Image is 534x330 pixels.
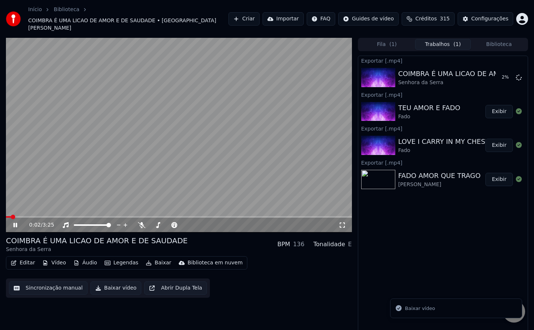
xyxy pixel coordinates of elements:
[338,12,399,26] button: Guides de vídeo
[458,12,513,26] button: Configurações
[485,173,513,186] button: Exibir
[415,39,471,50] button: Trabalhos
[348,240,352,249] div: E
[228,12,260,26] button: Criar
[358,124,528,133] div: Exportar [.mp4]
[307,12,335,26] button: FAQ
[277,240,290,249] div: BPM
[6,235,188,246] div: COIMBRA É UMA LICAO DE AMOR E DE SAUDADE
[454,41,461,48] span: ( 1 )
[440,15,450,23] span: 315
[471,39,527,50] button: Biblioteca
[402,12,455,26] button: Créditos315
[358,56,528,65] div: Exportar [.mp4]
[6,11,21,26] img: youka
[8,258,38,268] button: Editar
[29,221,41,229] span: 0:02
[359,39,415,50] button: Fila
[144,281,207,295] button: Abrir Dupla Tela
[143,258,174,268] button: Baixar
[54,6,79,13] a: Biblioteca
[102,258,141,268] button: Legendas
[43,221,54,229] span: 3:25
[293,240,304,249] div: 136
[28,17,228,32] span: COIMBRA É UMA LICAO DE AMOR E DE SAUDADE • [GEOGRAPHIC_DATA][PERSON_NAME]
[263,12,304,26] button: Importar
[398,113,461,121] div: Fado
[471,15,508,23] div: Configurações
[28,6,228,32] nav: breadcrumb
[188,259,243,267] div: Biblioteca em nuvem
[398,171,481,181] div: FADO AMOR QUE TRAGO
[405,305,435,312] div: Baixar vídeo
[485,105,513,118] button: Exibir
[313,240,345,249] div: Tonalidade
[389,41,397,48] span: ( 1 )
[398,181,481,188] div: [PERSON_NAME]
[398,147,489,154] div: Fado
[70,258,100,268] button: Áudio
[398,103,461,113] div: TEU AMOR E FADO
[39,258,69,268] button: Vídeo
[90,281,141,295] button: Baixar vídeo
[28,6,42,13] a: Início
[358,90,528,99] div: Exportar [.mp4]
[9,281,88,295] button: Sincronização manual
[398,136,489,147] div: LOVE I CARRY IN MY CHEST
[485,139,513,152] button: Exibir
[358,158,528,167] div: Exportar [.mp4]
[29,221,47,229] div: /
[502,75,513,80] div: 2 %
[6,246,188,253] div: Senhora da Serra
[415,15,437,23] span: Créditos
